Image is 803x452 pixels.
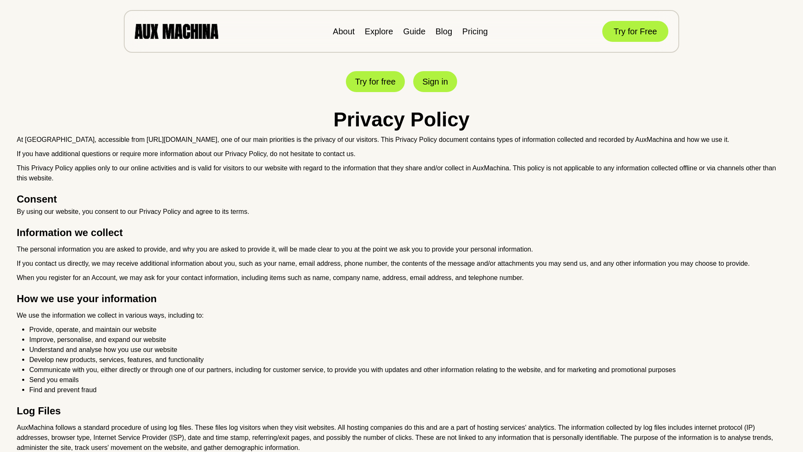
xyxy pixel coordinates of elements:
[17,273,786,283] p: When you register for an Account, we may ask for your contact information, including items such a...
[17,259,786,269] p: If you contact us directly, we may receive additional information about you, such as your name, e...
[17,163,786,183] p: This Privacy Policy applies only to our online activities and is valid for visitors to our websit...
[17,244,786,254] p: The personal information you are asked to provide, and why you are asked to provide it, will be m...
[29,375,786,385] p: Send you emails
[29,385,786,395] p: Find and prevent fraud
[462,27,488,36] a: Pricing
[17,311,786,321] p: We use the information we collect in various ways, including to:
[17,135,786,145] p: At [GEOGRAPHIC_DATA], accessible from [URL][DOMAIN_NAME], one of our main priorities is the priva...
[29,345,786,355] p: Understand and analyse how you use our website
[413,71,457,92] button: Sign in
[29,325,786,335] p: Provide, operate, and maintain our website
[29,365,786,375] p: Communicate with you, either directly or through one of our partners, including for customer serv...
[17,403,786,419] h2: Log Files
[602,21,668,42] button: Try for Free
[17,225,786,240] h2: Information we collect
[333,27,355,36] a: About
[17,192,786,207] h2: Consent
[403,27,425,36] a: Guide
[17,207,786,217] p: By using our website, you consent to our Privacy Policy and agree to its terms.
[29,355,786,365] p: Develop new products, services, features, and functionality
[435,27,452,36] a: Blog
[346,70,405,94] button: Try for free
[365,27,393,36] a: Explore
[135,24,218,39] img: AUX MACHINA
[17,291,786,306] h2: How we use your information
[29,335,786,345] p: Improve, personalise, and expand our website
[17,149,786,159] p: If you have additional questions or require more information about our Privacy Policy, do not hes...
[17,105,786,135] h1: Privacy Policy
